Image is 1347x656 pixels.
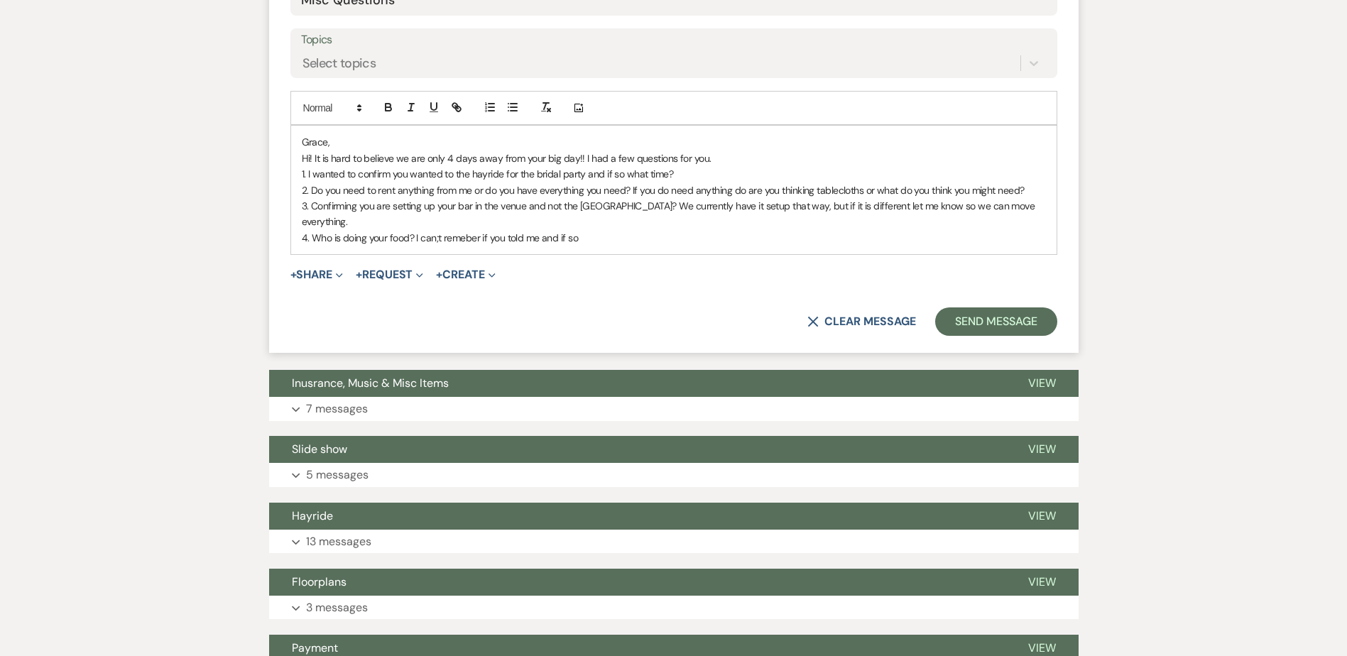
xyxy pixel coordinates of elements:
[269,503,1005,530] button: Hayride
[269,397,1079,421] button: 7 messages
[269,569,1005,596] button: Floorplans
[1028,508,1056,523] span: View
[290,269,297,280] span: +
[436,269,495,280] button: Create
[1028,442,1056,457] span: View
[292,508,333,523] span: Hayride
[306,532,371,551] p: 13 messages
[302,151,1046,166] p: Hi! It is hard to believe we are only 4 days away from your big day!! I had a few questions for you.
[306,598,368,617] p: 3 messages
[292,376,449,390] span: Inusrance, Music & Misc Items
[269,463,1079,487] button: 5 messages
[1028,376,1056,390] span: View
[292,640,338,655] span: Payment
[269,370,1005,397] button: Inusrance, Music & Misc Items
[290,269,344,280] button: Share
[269,530,1079,554] button: 13 messages
[302,182,1046,198] p: 2. Do you need to rent anything from me or do you have everything you need? If you do need anythi...
[1005,569,1079,596] button: View
[292,442,347,457] span: Slide show
[1028,574,1056,589] span: View
[302,134,1046,150] p: Grace,
[306,466,369,484] p: 5 messages
[269,596,1079,620] button: 3 messages
[269,436,1005,463] button: Slide show
[302,198,1046,230] p: 3. Confirming you are setting up your bar in the venue and not the [GEOGRAPHIC_DATA]? We currentl...
[292,574,347,589] span: Floorplans
[301,30,1047,50] label: Topics
[935,307,1057,336] button: Send Message
[302,166,1046,182] p: 1. I wanted to confirm you wanted to the hayride for the bridal party and if so what time?
[302,54,376,73] div: Select topics
[807,316,915,327] button: Clear message
[1028,640,1056,655] span: View
[1005,436,1079,463] button: View
[306,400,368,418] p: 7 messages
[356,269,423,280] button: Request
[302,230,1046,246] p: 4. Who is doing your food? I can;t remeber if you told me and if so
[1005,370,1079,397] button: View
[356,269,362,280] span: +
[436,269,442,280] span: +
[1005,503,1079,530] button: View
